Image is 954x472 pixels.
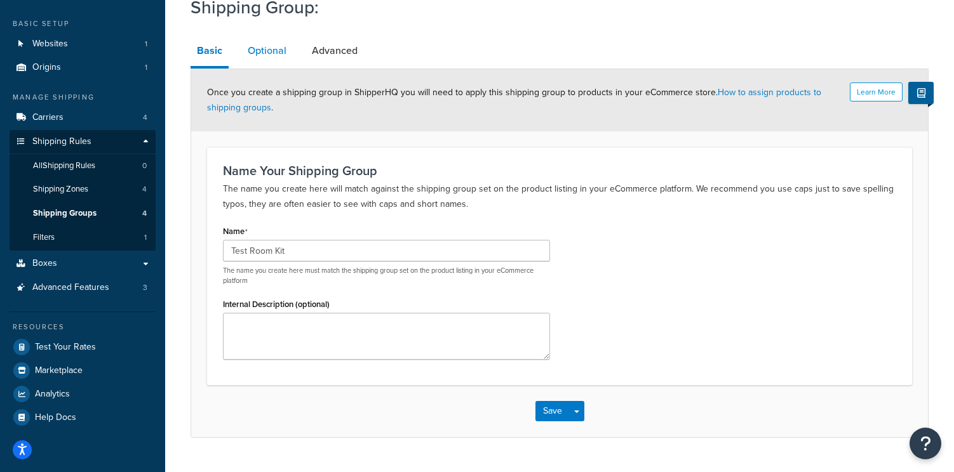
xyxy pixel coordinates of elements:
[10,154,156,178] a: AllShipping Rules0
[10,92,156,103] div: Manage Shipping
[144,232,147,243] span: 1
[223,181,896,212] p: The name you create here will match against the shipping group set on the product listing in your...
[10,32,156,56] li: Websites
[10,359,156,382] a: Marketplace
[32,136,91,147] span: Shipping Rules
[35,412,76,423] span: Help Docs
[850,82,903,102] button: Learn More
[10,322,156,332] div: Resources
[10,252,156,275] a: Boxes
[10,18,156,29] div: Basic Setup
[10,56,156,79] li: Origins
[241,36,293,66] a: Optional
[142,184,147,195] span: 4
[32,282,109,293] span: Advanced Features
[223,266,550,285] p: The name you create here must match the shipping group set on the product listing in your eCommer...
[32,258,57,269] span: Boxes
[10,226,156,249] li: Filters
[223,164,896,178] h3: Name Your Shipping Group
[33,184,88,195] span: Shipping Zones
[535,401,570,421] button: Save
[10,226,156,249] a: Filters1
[207,86,821,114] span: Once you create a shipping group in ShipperHQ you will need to apply this shipping group to produ...
[32,112,64,123] span: Carriers
[142,161,147,171] span: 0
[10,202,156,225] li: Shipping Groups
[10,383,156,405] a: Analytics
[10,202,156,225] a: Shipping Groups4
[10,406,156,429] a: Help Docs
[32,62,61,73] span: Origins
[223,299,330,309] label: Internal Description (optional)
[10,32,156,56] a: Websites1
[10,178,156,201] a: Shipping Zones4
[10,336,156,358] a: Test Your Rates
[35,389,70,400] span: Analytics
[908,82,934,104] button: Show Help Docs
[191,36,229,69] a: Basic
[10,56,156,79] a: Origins1
[10,106,156,129] a: Carriers4
[33,208,97,219] span: Shipping Groups
[145,62,147,73] span: 1
[306,36,364,66] a: Advanced
[143,112,147,123] span: 4
[223,226,248,237] label: Name
[35,365,83,376] span: Marketplace
[10,276,156,299] li: Advanced Features
[10,130,156,251] li: Shipping Rules
[10,178,156,201] li: Shipping Zones
[142,208,147,219] span: 4
[10,130,156,154] a: Shipping Rules
[10,276,156,299] a: Advanced Features3
[145,39,147,49] span: 1
[35,342,96,353] span: Test Your Rates
[143,282,147,293] span: 3
[33,232,55,243] span: Filters
[32,39,68,49] span: Websites
[33,161,95,171] span: All Shipping Rules
[10,106,156,129] li: Carriers
[910,428,941,459] button: Open Resource Center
